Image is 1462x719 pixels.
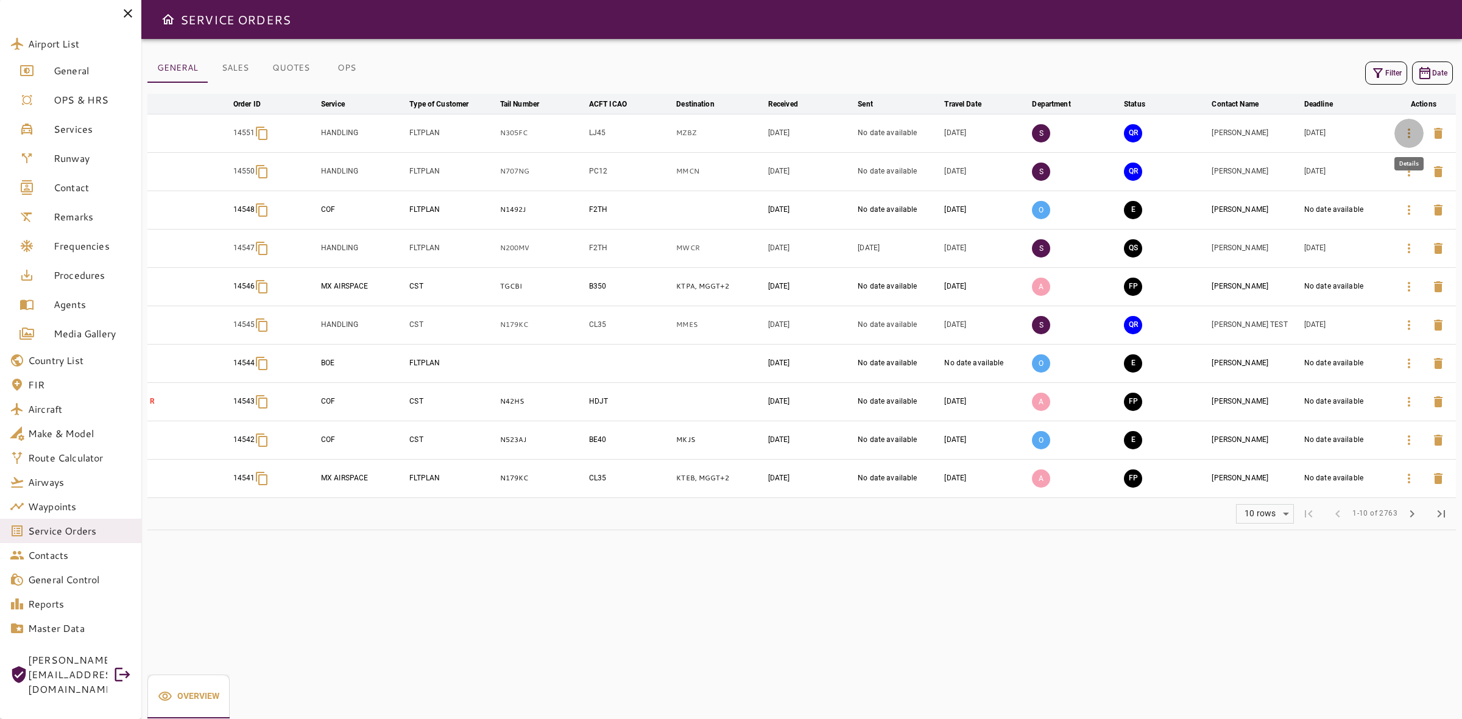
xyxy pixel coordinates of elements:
td: PC12 [587,152,674,191]
p: A [1032,469,1050,488]
p: S [1032,124,1050,142]
p: KTPA, MGGT, KTMB, KLRD [676,281,763,292]
p: S [1032,316,1050,334]
button: Delete [1424,157,1453,186]
td: [DATE] [766,114,856,152]
td: HANDLING [319,306,407,344]
div: Order ID [233,97,261,111]
button: Open drawer [156,7,180,32]
p: O [1032,354,1050,373]
button: FINAL PREPARATION [1124,393,1142,411]
button: Filter [1365,61,1407,85]
button: Details [1394,426,1424,455]
span: Remarks [54,209,132,224]
span: Status [1124,97,1161,111]
td: FLTPLAN [407,191,497,229]
span: Previous Page [1323,499,1352,528]
button: Details [1394,464,1424,493]
button: Overview [147,675,230,718]
span: Service Orders [28,524,132,538]
td: F2TH [587,229,674,267]
p: 14547 [233,243,255,253]
p: A [1032,393,1050,411]
p: O [1032,201,1050,219]
td: BE40 [587,421,674,459]
td: HANDLING [319,229,407,267]
button: EXECUTION [1124,201,1142,219]
p: MKJS [676,435,763,445]
p: MZBZ [676,128,763,138]
p: 14543 [233,396,255,407]
td: No date available [1302,421,1391,459]
span: Department [1032,97,1086,111]
div: Sent [858,97,873,111]
td: CST [407,421,497,459]
td: CL35 [587,459,674,497]
button: Delete [1424,310,1453,340]
span: Reports [28,597,132,611]
td: [DATE] [942,191,1029,229]
button: QUOTE REQUESTED [1124,163,1142,181]
span: Last Page [1427,499,1456,528]
td: FLTPLAN [407,344,497,382]
div: Travel Date [944,97,981,111]
td: No date available [855,382,942,421]
span: last_page [1434,507,1449,521]
button: Date [1412,61,1453,85]
button: Details [1394,349,1424,378]
td: [DATE] [942,267,1029,306]
button: Delete [1424,349,1453,378]
td: No date available [855,191,942,229]
span: Make & Model [28,426,132,441]
td: COF [319,382,407,421]
span: Service [321,97,361,111]
td: No date available [1302,382,1391,421]
span: Type of Customer [409,97,484,111]
span: Received [768,97,814,111]
td: [DATE] [766,306,856,344]
td: [DATE] [942,421,1029,459]
p: S [1032,163,1050,181]
td: [DATE] [942,459,1029,497]
span: General Control [28,572,132,587]
td: No date available [855,114,942,152]
td: LJ45 [587,114,674,152]
td: [PERSON_NAME] [1209,459,1301,497]
span: Procedures [54,268,132,282]
button: GENERAL [147,54,208,83]
span: 1-10 of 2763 [1352,508,1397,520]
td: No date available [1302,191,1391,229]
td: [DATE] [942,229,1029,267]
button: Details [1394,272,1424,301]
td: [PERSON_NAME] [1209,229,1301,267]
div: 10 rows [1241,508,1279,519]
button: Delete [1424,426,1453,455]
td: HANDLING [319,114,407,152]
button: Delete [1424,387,1453,416]
span: Services [54,122,132,136]
td: No date available [855,459,942,497]
td: No date available [855,306,942,344]
td: CST [407,306,497,344]
p: A [1032,278,1050,296]
p: 14542 [233,435,255,445]
p: MMCN [676,166,763,177]
span: Country List [28,353,132,368]
td: CST [407,382,497,421]
p: MMES [676,320,763,330]
p: N707NG [500,166,584,177]
td: [PERSON_NAME] [1209,191,1301,229]
div: Destination [676,97,714,111]
td: FLTPLAN [407,229,497,267]
td: [DATE] [942,306,1029,344]
button: QUOTES [263,54,319,83]
p: N42HS [500,396,584,407]
div: Type of Customer [409,97,468,111]
td: [DATE] [766,267,856,306]
p: MWCR [676,243,763,253]
span: Contact Name [1212,97,1274,111]
span: Next Page [1397,499,1427,528]
p: TGCBI [500,281,584,292]
span: Master Data [28,621,132,636]
td: No date available [855,267,942,306]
